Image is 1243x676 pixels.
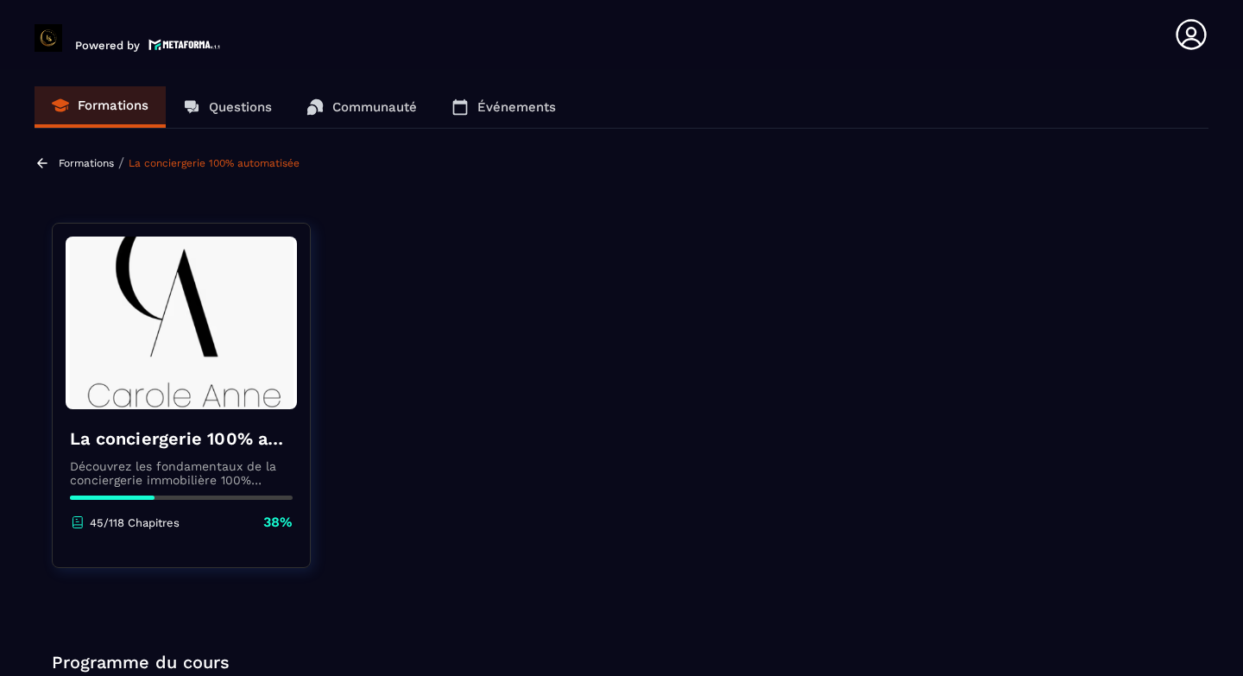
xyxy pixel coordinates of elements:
p: Événements [477,99,556,115]
p: Communauté [332,99,417,115]
img: logo-branding [35,24,62,52]
p: Découvrez les fondamentaux de la conciergerie immobilière 100% automatisée. Cette formation est c... [70,459,293,487]
a: Formations [59,157,114,169]
p: Programme du cours [52,650,1191,674]
p: 38% [263,513,293,532]
p: Powered by [75,39,140,52]
a: La conciergerie 100% automatisée [129,157,300,169]
a: Événements [434,86,573,128]
a: Formations [35,86,166,128]
a: Communauté [289,86,434,128]
img: logo [148,37,221,52]
p: Questions [209,99,272,115]
a: Questions [166,86,289,128]
span: / [118,155,124,171]
p: Formations [78,98,148,113]
p: 45/118 Chapitres [90,516,180,529]
h4: La conciergerie 100% automatisée [70,426,293,451]
img: banner [66,237,297,409]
